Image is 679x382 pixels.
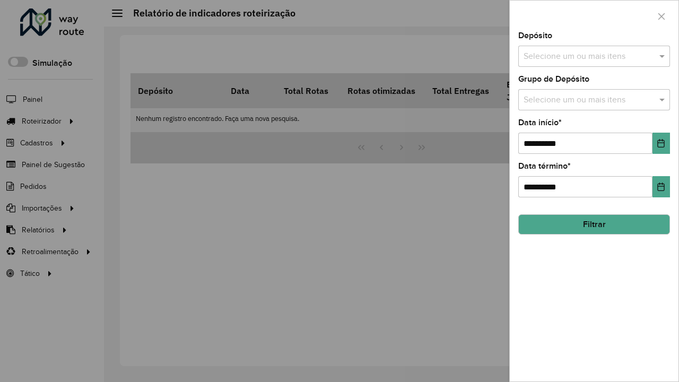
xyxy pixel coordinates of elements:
label: Grupo de Depósito [518,73,589,85]
label: Data início [518,116,562,129]
label: Depósito [518,29,552,42]
label: Data término [518,160,571,172]
button: Filtrar [518,214,670,235]
button: Choose Date [652,133,670,154]
button: Choose Date [652,176,670,197]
